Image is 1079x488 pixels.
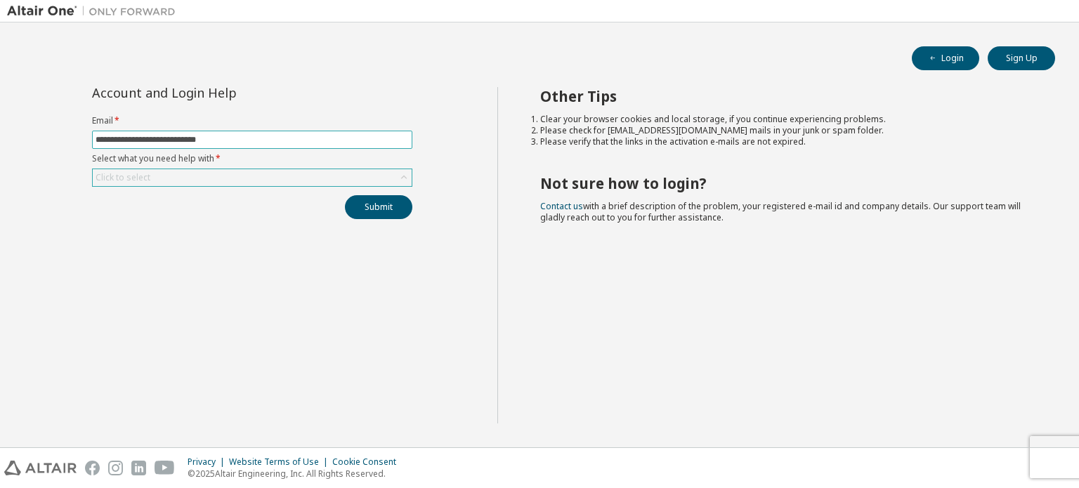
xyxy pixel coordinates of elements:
div: Account and Login Help [92,87,348,98]
a: Contact us [540,200,583,212]
img: facebook.svg [85,461,100,475]
img: youtube.svg [155,461,175,475]
img: linkedin.svg [131,461,146,475]
label: Email [92,115,412,126]
div: Click to select [93,169,412,186]
button: Sign Up [988,46,1055,70]
h2: Other Tips [540,87,1031,105]
div: Cookie Consent [332,456,405,468]
img: altair_logo.svg [4,461,77,475]
button: Submit [345,195,412,219]
h2: Not sure how to login? [540,174,1031,192]
div: Privacy [188,456,229,468]
p: © 2025 Altair Engineering, Inc. All Rights Reserved. [188,468,405,480]
img: instagram.svg [108,461,123,475]
label: Select what you need help with [92,153,412,164]
li: Clear your browser cookies and local storage, if you continue experiencing problems. [540,114,1031,125]
img: Altair One [7,4,183,18]
span: with a brief description of the problem, your registered e-mail id and company details. Our suppo... [540,200,1021,223]
button: Login [912,46,979,70]
div: Website Terms of Use [229,456,332,468]
li: Please verify that the links in the activation e-mails are not expired. [540,136,1031,147]
li: Please check for [EMAIL_ADDRESS][DOMAIN_NAME] mails in your junk or spam folder. [540,125,1031,136]
div: Click to select [96,172,150,183]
